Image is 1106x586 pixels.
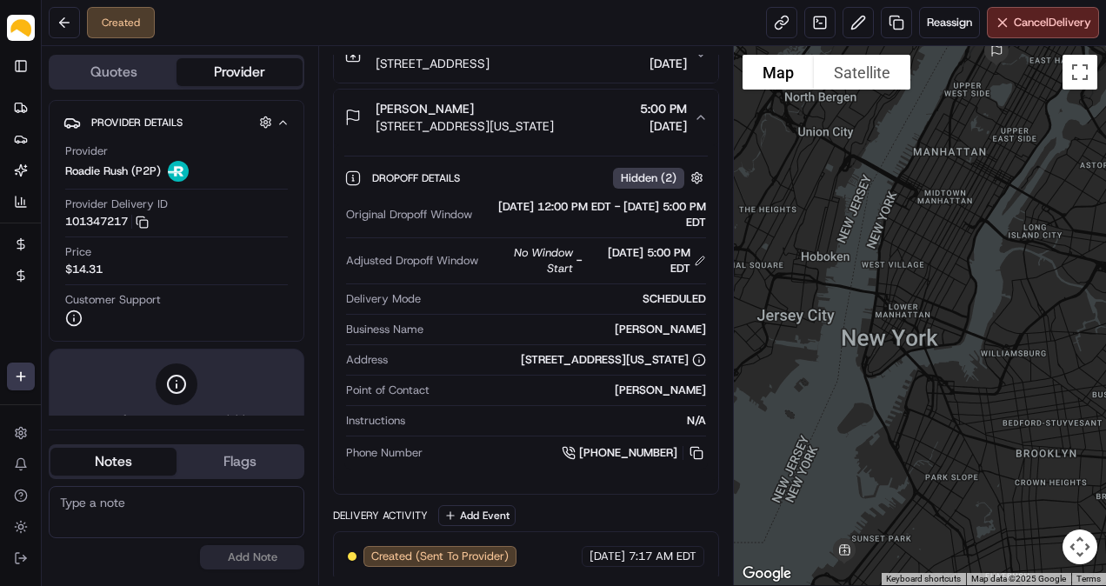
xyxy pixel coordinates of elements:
span: Driver information is not available yet. [79,412,274,428]
img: 8571987876998_91fb9ceb93ad5c398215_72.jpg [37,165,68,196]
a: [PHONE_NUMBER] [562,443,706,463]
div: 💻 [147,343,161,356]
button: Hidden (2) [613,167,708,189]
div: Delivery Activity [333,509,428,523]
img: 1736555255976-a54dd68f-1ca7-489b-9aae-adbdc363a1c4 [17,165,49,196]
span: Hidden ( 2 ) [621,170,676,186]
div: [PERSON_NAME] [436,383,705,398]
button: 101347217 [65,214,149,230]
button: Flags [177,448,303,476]
a: 📗Knowledge Base [10,334,140,365]
span: Map data ©2025 Google [971,574,1066,583]
button: Toggle fullscreen view [1063,55,1097,90]
button: CancelDelivery [987,7,1099,38]
div: Past conversations [17,225,111,239]
button: NYC-UG [PERSON_NAME][STREET_ADDRESS]12:00 PM[DATE] [334,27,717,83]
div: [PERSON_NAME] [430,322,705,337]
button: Show street map [743,55,814,90]
img: Google [738,563,796,585]
span: $14.31 [65,262,103,277]
span: 7:17 AM EDT [629,549,696,564]
span: Provider Details [91,116,183,130]
span: - [576,253,582,269]
span: [DATE] [198,269,234,283]
img: roadie-logo-v2.jpg [168,161,189,182]
button: Quotes [50,58,177,86]
button: [PERSON_NAME][STREET_ADDRESS][US_STATE]5:00 PM[DATE] [334,90,717,145]
span: [STREET_ADDRESS] [376,55,524,72]
button: Keyboard shortcuts [886,573,961,585]
span: Wisdom [PERSON_NAME] [54,269,185,283]
span: [PHONE_NUMBER] [579,445,677,461]
span: Provider Delivery ID [65,196,168,212]
span: [DATE] [590,549,625,564]
button: Start new chat [296,170,316,191]
span: [PERSON_NAME] [376,100,474,117]
input: Clear [45,111,287,130]
span: Pylon [173,383,210,396]
div: [DATE] 12:00 PM EDT - [DATE] 5:00 PM EDT [479,199,705,230]
a: Open this area in Google Maps (opens a new window) [738,563,796,585]
button: See all [270,222,316,243]
span: Price [65,244,91,260]
span: Instructions [346,413,405,429]
span: Adjusted Dropoff Window [346,253,478,269]
span: Provider [65,143,108,159]
a: 💻API Documentation [140,334,286,365]
button: Notes [50,448,177,476]
span: • [189,269,195,283]
button: Provider [177,58,303,86]
button: Provider Details [63,108,290,137]
span: Point of Contact [346,383,430,398]
button: Parsel [7,7,35,49]
span: [DATE] 5:00 PM EDT [585,245,690,276]
span: Roadie Rush (P2P) [65,163,161,179]
span: [DATE] [632,55,687,72]
div: SCHEDULED [428,291,705,307]
div: We're available if you need us! [78,183,239,196]
span: Cancel Delivery [1014,15,1091,30]
button: Add Event [438,505,516,526]
div: [PERSON_NAME][STREET_ADDRESS][US_STATE]5:00 PM[DATE] [334,145,717,494]
span: Customer Support [65,292,161,308]
span: Original Dropoff Window [346,207,472,223]
p: Welcome 👋 [17,69,316,97]
div: Start new chat [78,165,285,183]
span: Phone Number [346,445,423,461]
a: Powered byPylon [123,383,210,396]
a: Terms [1076,574,1101,583]
span: Reassign [927,15,972,30]
span: Knowledge Base [35,341,133,358]
img: Wisdom Oko [17,252,45,286]
span: [DATE] [640,117,687,135]
span: Delivery Mode [346,291,421,307]
span: API Documentation [164,341,279,358]
img: Nash [17,17,52,51]
span: Dropoff Details [372,171,463,185]
button: Reassign [919,7,980,38]
span: Business Name [346,322,423,337]
img: Parsel [7,15,35,42]
button: Map camera controls [1063,529,1097,564]
span: Address [346,352,388,368]
div: 📗 [17,343,31,356]
div: [STREET_ADDRESS][US_STATE] [521,352,706,368]
span: Created (Sent To Provider) [371,549,509,564]
span: No Window Start [485,245,573,276]
button: Show satellite imagery [814,55,910,90]
span: [STREET_ADDRESS][US_STATE] [376,117,554,135]
img: 1736555255976-a54dd68f-1ca7-489b-9aae-adbdc363a1c4 [35,270,49,283]
span: 5:00 PM [640,100,687,117]
div: N/A [412,413,705,429]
